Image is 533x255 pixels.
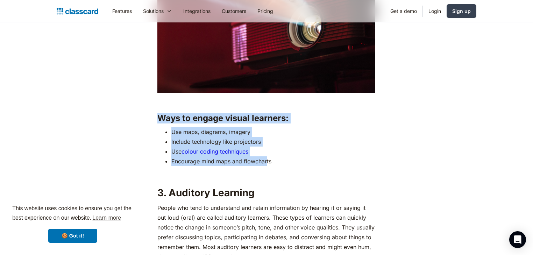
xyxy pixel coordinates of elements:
[509,231,526,248] div: Open Intercom Messenger
[57,6,98,16] a: home
[452,7,471,15] div: Sign up
[171,147,375,156] li: Use
[385,3,422,19] a: Get a demo
[171,127,375,137] li: Use maps, diagrams, imagery
[91,213,122,223] a: learn more about cookies
[107,3,137,19] a: Features
[252,3,279,19] a: Pricing
[447,4,476,18] a: Sign up
[171,137,375,147] li: Include technology like projectors
[182,148,248,155] a: colour coding techniques
[171,156,375,166] li: Encourage mind maps and flowcharts
[157,96,375,106] p: ‍
[143,7,164,15] div: Solutions
[157,113,289,123] strong: Ways to engage visual learners:
[137,3,178,19] div: Solutions
[12,204,133,223] span: This website uses cookies to ensure you get the best experience on our website.
[157,187,255,199] strong: 3. Auditory Learning
[6,198,140,249] div: cookieconsent
[216,3,252,19] a: Customers
[48,229,97,243] a: dismiss cookie message
[178,3,216,19] a: Integrations
[423,3,447,19] a: Login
